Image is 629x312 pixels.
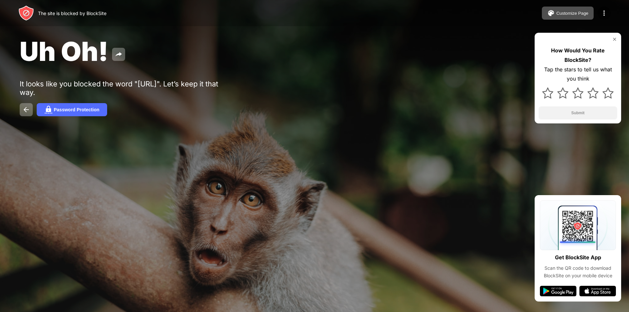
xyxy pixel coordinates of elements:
[540,286,577,296] img: google-play.svg
[557,87,568,99] img: star.svg
[547,9,555,17] img: pallet.svg
[542,7,594,20] button: Customize Page
[579,286,616,296] img: app-store.svg
[542,87,553,99] img: star.svg
[555,253,601,262] div: Get BlockSite App
[20,80,222,97] div: It looks like you blocked the word "[URL]". Let’s keep it that way.
[612,37,617,42] img: rate-us-close.svg
[539,46,617,65] div: How Would You Rate BlockSite?
[115,50,123,58] img: share.svg
[20,35,108,67] span: Uh Oh!
[539,65,617,84] div: Tap the stars to tell us what you think
[45,106,52,114] img: password.svg
[18,5,34,21] img: header-logo.svg
[38,10,106,16] div: The site is blocked by BlockSite
[20,229,175,304] iframe: Banner
[587,87,599,99] img: star.svg
[556,11,588,16] div: Customize Page
[572,87,583,99] img: star.svg
[54,107,99,112] div: Password Protection
[37,103,107,116] button: Password Protection
[600,9,608,17] img: menu-icon.svg
[539,106,617,119] button: Submit
[540,200,616,250] img: qrcode.svg
[22,106,30,114] img: back.svg
[602,87,614,99] img: star.svg
[540,265,616,279] div: Scan the QR code to download BlockSite on your mobile device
